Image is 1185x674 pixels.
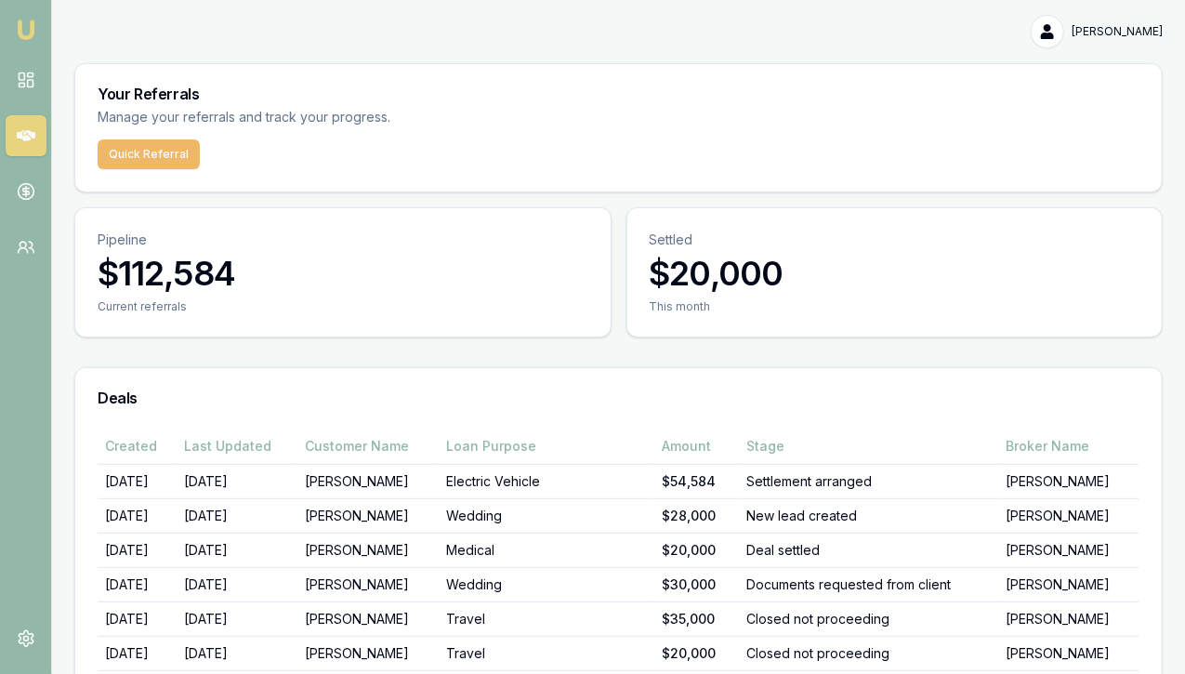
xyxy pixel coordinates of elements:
td: Settlement arranged [739,465,998,499]
p: Settled [650,231,1140,249]
td: [PERSON_NAME] [297,534,439,568]
div: $35,000 [662,610,731,628]
h3: Your Referrals [98,86,1139,101]
h3: Deals [98,390,1139,405]
td: Electric Vehicle [439,465,654,499]
td: [DATE] [177,568,297,602]
span: [PERSON_NAME] [1072,24,1163,39]
td: [DATE] [177,637,297,671]
div: Amount [662,437,731,456]
div: Created [105,437,169,456]
td: [DATE] [177,465,297,499]
td: [DATE] [177,534,297,568]
td: [PERSON_NAME] [297,637,439,671]
td: [PERSON_NAME] [297,465,439,499]
td: [PERSON_NAME] [998,637,1139,671]
div: Last Updated [184,437,290,456]
button: Quick Referral [98,139,200,169]
td: [DATE] [177,602,297,637]
div: $54,584 [662,472,731,491]
td: [DATE] [98,637,177,671]
td: [DATE] [98,602,177,637]
td: [DATE] [98,568,177,602]
div: $20,000 [662,644,731,663]
h3: $20,000 [650,255,1140,292]
td: [DATE] [98,534,177,568]
td: Wedding [439,499,654,534]
td: [DATE] [177,499,297,534]
div: Customer Name [305,437,431,456]
div: $28,000 [662,507,731,525]
td: Closed not proceeding [739,637,998,671]
div: Current referrals [98,299,588,314]
td: Documents requested from client [739,568,998,602]
div: Broker Name [1006,437,1132,456]
td: Closed not proceeding [739,602,998,637]
td: [PERSON_NAME] [998,602,1139,637]
div: $30,000 [662,575,731,594]
div: Stage [746,437,991,456]
h3: $112,584 [98,255,588,292]
div: Loan Purpose [446,437,647,456]
td: [PERSON_NAME] [998,499,1139,534]
td: [PERSON_NAME] [998,534,1139,568]
img: emu-icon-u.png [15,19,37,41]
td: Travel [439,602,654,637]
td: [PERSON_NAME] [998,465,1139,499]
td: Medical [439,534,654,568]
td: New lead created [739,499,998,534]
div: $20,000 [662,541,731,560]
p: Pipeline [98,231,588,249]
td: Travel [439,637,654,671]
div: This month [650,299,1140,314]
td: Deal settled [739,534,998,568]
td: [PERSON_NAME] [297,602,439,637]
td: Wedding [439,568,654,602]
td: [DATE] [98,465,177,499]
td: [PERSON_NAME] [297,499,439,534]
td: [PERSON_NAME] [998,568,1139,602]
p: Manage your referrals and track your progress. [98,107,573,128]
td: [DATE] [98,499,177,534]
td: [PERSON_NAME] [297,568,439,602]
